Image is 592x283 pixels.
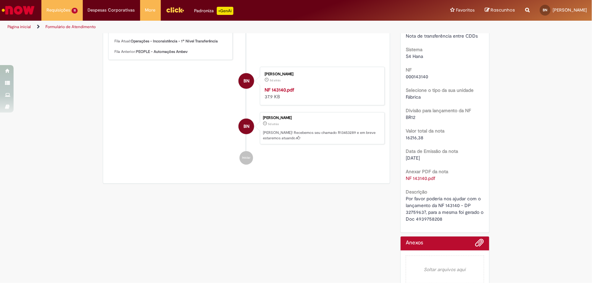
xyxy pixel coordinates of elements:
[45,24,96,29] a: Formulário de Atendimento
[406,46,422,53] b: Sistema
[131,39,218,44] b: Operações - Inconsistência - 1º Nível Transferência
[7,24,31,29] a: Página inicial
[265,86,378,100] div: 37.9 KB
[5,21,389,33] ul: Trilhas de página
[238,119,254,134] div: Beatriz Batista Da Cunha Neres
[115,23,228,55] p: Olá, , Seu chamado foi transferido de fila. Fila Atual: Fila Anterior:
[406,67,412,73] b: NF
[406,114,415,120] span: BR12
[268,122,279,126] time: 27/08/2025 15:44:21
[406,189,427,195] b: Descrição
[268,122,279,126] span: 5d atrás
[543,8,548,12] span: BN
[406,74,428,80] span: 000143140
[406,87,474,93] b: Selecione o tipo da sua unidade
[406,33,478,39] span: Nota de transferência entre CDDs
[406,148,458,154] b: Data de Emissão da nota
[406,168,448,175] b: Anexar PDF da nota
[406,175,435,181] a: Download de NF 143140.pdf
[46,7,70,14] span: Requisições
[145,7,156,14] span: More
[72,8,78,14] span: 11
[475,238,484,250] button: Adicionar anexos
[406,240,423,246] h2: Anexos
[406,135,423,141] span: 16216,38
[263,130,381,141] p: [PERSON_NAME]! Recebemos seu chamado R13453289 e em breve estaremos atuando.
[88,7,135,14] span: Despesas Corporativas
[238,73,254,89] div: Beatriz Batista Da Cunha Neres
[491,7,515,13] span: Rascunhos
[406,196,485,222] span: Por favor poderia nos ajudar com o lançamento da NF 143140 - DP 3275963?, para a mesma foi gerado...
[217,7,233,15] p: +GenAi
[406,107,471,114] b: Divisão para lançamento da NF
[166,5,184,15] img: click_logo_yellow_360x200.png
[270,78,281,82] span: 5d atrás
[406,155,420,161] span: [DATE]
[485,7,515,14] a: Rascunhos
[108,112,385,145] li: Beatriz Batista Da Cunha Neres
[553,7,587,13] span: [PERSON_NAME]
[265,72,378,76] div: [PERSON_NAME]
[265,87,294,93] a: NF 143140.pdf
[406,53,423,59] span: S4 Hana
[406,94,421,100] span: Fábrica
[244,118,249,135] span: BN
[263,116,381,120] div: [PERSON_NAME]
[1,3,36,17] img: ServiceNow
[406,128,444,134] b: Valor total da nota
[270,78,281,82] time: 27/08/2025 15:42:35
[244,73,249,89] span: BN
[456,7,475,14] span: Favoritos
[136,49,188,54] b: PEOPLE - Automações Ambev
[194,7,233,15] div: Padroniza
